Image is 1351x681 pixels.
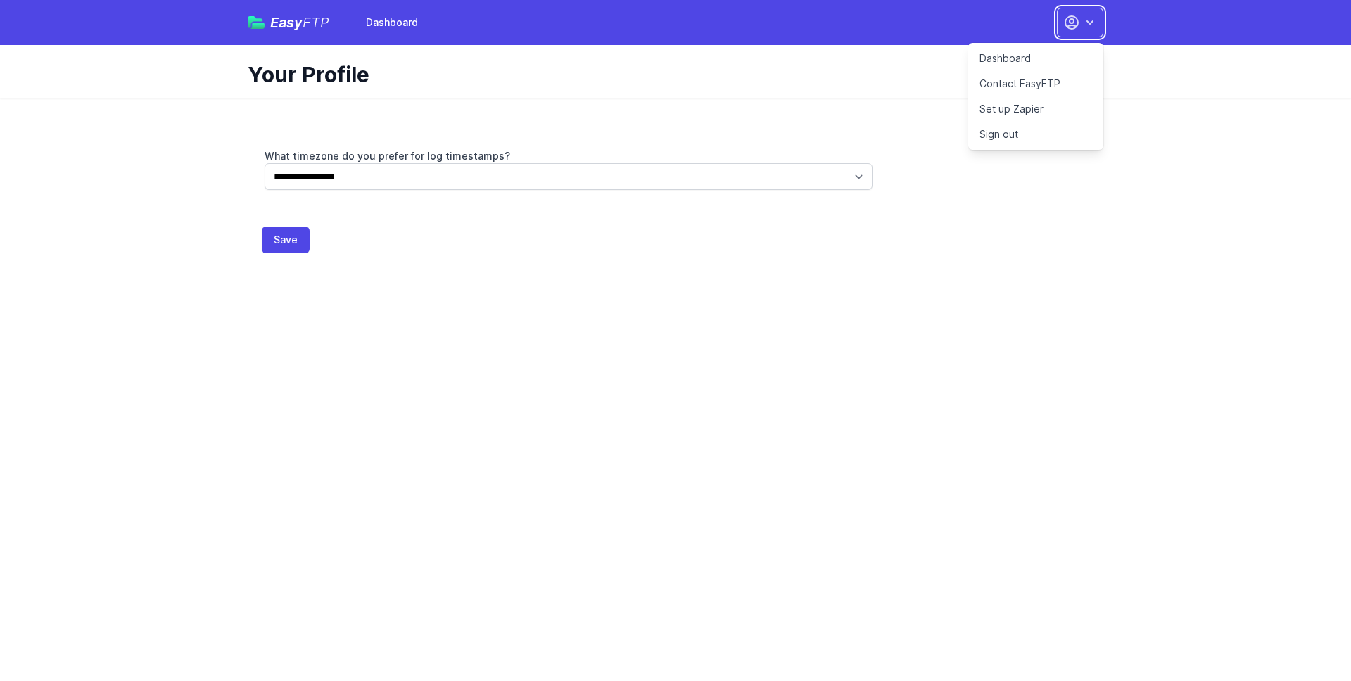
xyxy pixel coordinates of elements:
[968,96,1103,122] a: Set up Zapier
[968,71,1103,96] a: Contact EasyFTP
[968,46,1103,71] a: Dashboard
[248,15,329,30] a: EasyFTP
[262,227,310,253] button: Save
[270,15,329,30] span: Easy
[1281,611,1334,664] iframe: Drift Widget Chat Controller
[303,14,329,31] span: FTP
[248,16,265,29] img: easyftp_logo.png
[248,62,1092,87] h1: Your Profile
[265,149,873,163] label: What timezone do you prefer for log timestamps?
[357,10,426,35] a: Dashboard
[968,122,1103,147] a: Sign out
